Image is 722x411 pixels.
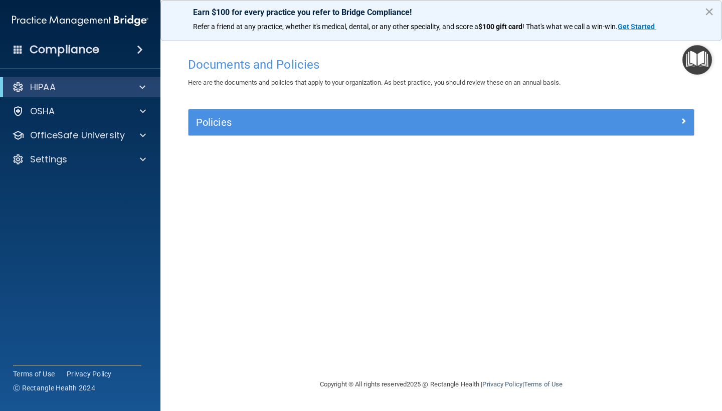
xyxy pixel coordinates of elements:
[682,45,712,75] button: Open Resource Center
[196,117,560,128] h5: Policies
[30,43,99,57] h4: Compliance
[30,153,67,165] p: Settings
[30,129,125,141] p: OfficeSafe University
[13,383,95,393] span: Ⓒ Rectangle Health 2024
[12,105,146,117] a: OSHA
[67,369,112,379] a: Privacy Policy
[193,8,689,17] p: Earn $100 for every practice you refer to Bridge Compliance!
[30,81,56,93] p: HIPAA
[482,380,522,388] a: Privacy Policy
[13,369,55,379] a: Terms of Use
[12,129,146,141] a: OfficeSafe University
[193,23,478,31] span: Refer a friend at any practice, whether it's medical, dental, or any other speciality, and score a
[524,380,563,388] a: Terms of Use
[12,81,145,93] a: HIPAA
[196,114,686,130] a: Policies
[258,368,624,400] div: Copyright © All rights reserved 2025 @ Rectangle Health | |
[30,105,55,117] p: OSHA
[188,79,561,86] span: Here are the documents and policies that apply to your organization. As best practice, you should...
[618,23,655,31] strong: Get Started
[704,4,714,20] button: Close
[522,23,618,31] span: ! That's what we call a win-win.
[478,23,522,31] strong: $100 gift card
[12,153,146,165] a: Settings
[618,23,656,31] a: Get Started
[188,58,694,71] h4: Documents and Policies
[12,11,148,31] img: PMB logo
